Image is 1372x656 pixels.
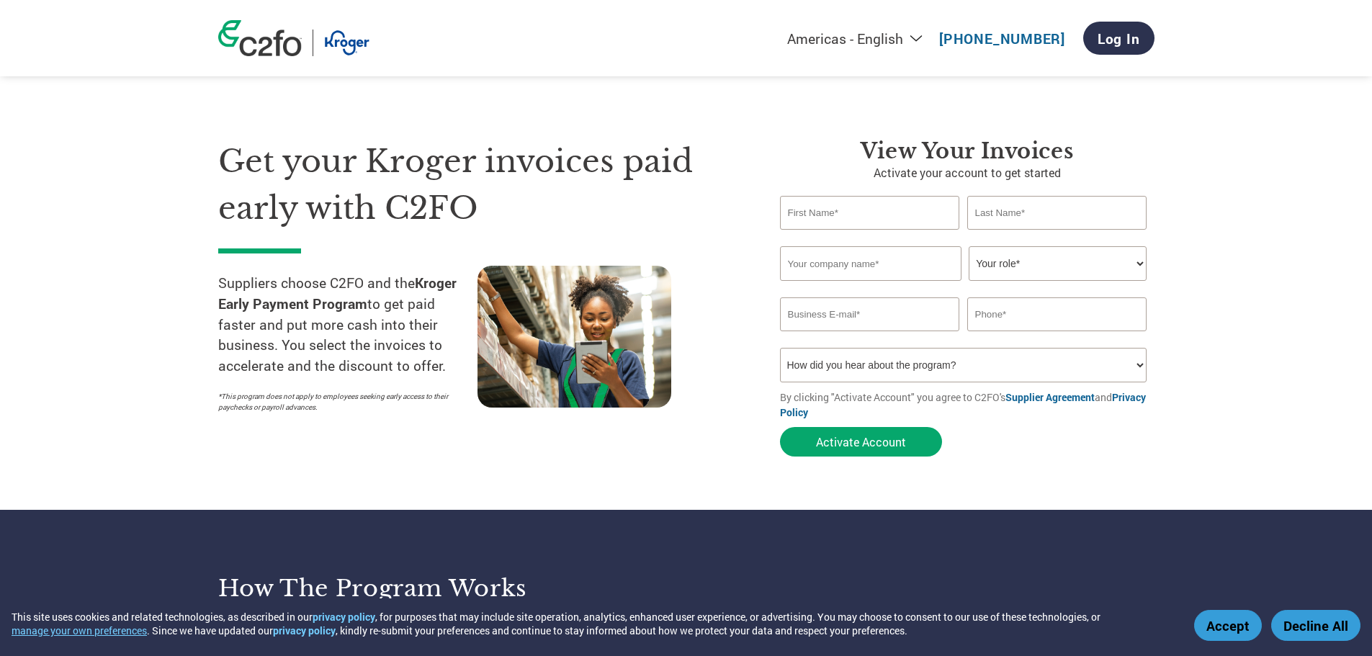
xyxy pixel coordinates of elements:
select: Title/Role [969,246,1147,281]
a: privacy policy [313,610,375,624]
p: *This program does not apply to employees seeking early access to their paychecks or payroll adva... [218,391,463,413]
h3: How the program works [218,574,668,603]
button: manage your own preferences [12,624,147,637]
div: This site uses cookies and related technologies, as described in our , for purposes that may incl... [12,610,1173,637]
h3: View Your Invoices [780,138,1154,164]
input: First Name* [780,196,960,230]
button: Decline All [1271,610,1360,641]
a: [PHONE_NUMBER] [939,30,1065,48]
div: Invalid first name or first name is too long [780,231,960,241]
input: Your company name* [780,246,961,281]
a: Supplier Agreement [1005,390,1095,404]
img: supply chain worker [477,266,671,408]
button: Accept [1194,610,1262,641]
img: c2fo logo [218,20,302,56]
div: Inavlid Phone Number [967,333,1147,342]
strong: Kroger Early Payment Program [218,274,457,313]
input: Invalid Email format [780,297,960,331]
h1: Get your Kroger invoices paid early with C2FO [218,138,737,231]
div: Inavlid Email Address [780,333,960,342]
a: privacy policy [273,624,336,637]
div: Invalid company name or company name is too long [780,282,1147,292]
div: Invalid last name or last name is too long [967,231,1147,241]
input: Last Name* [967,196,1147,230]
a: Privacy Policy [780,390,1146,419]
input: Phone* [967,297,1147,331]
img: Kroger [324,30,369,56]
button: Activate Account [780,427,942,457]
a: Log In [1083,22,1154,55]
p: By clicking "Activate Account" you agree to C2FO's and [780,390,1154,420]
p: Suppliers choose C2FO and the to get paid faster and put more cash into their business. You selec... [218,273,477,377]
p: Activate your account to get started [780,164,1154,181]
